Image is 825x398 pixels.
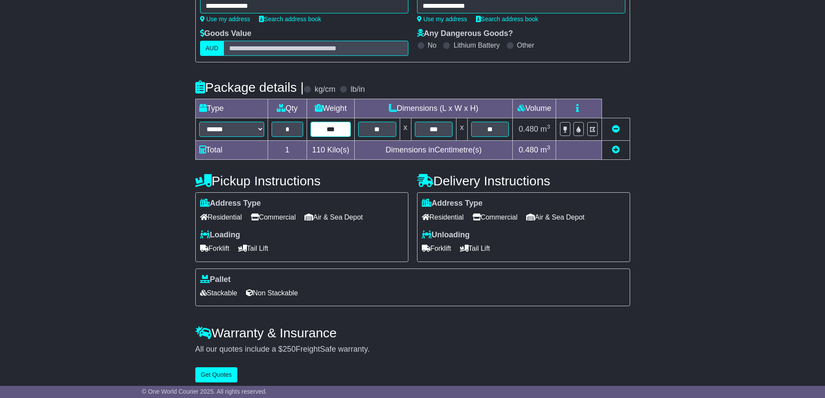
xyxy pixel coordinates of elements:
a: Remove this item [612,125,620,133]
td: 1 [268,141,307,160]
a: Use my address [417,16,467,23]
label: Other [517,41,534,49]
span: Commercial [472,210,518,224]
label: Pallet [200,275,231,285]
label: Address Type [200,199,261,208]
a: Use my address [200,16,250,23]
span: Forklift [200,242,230,255]
button: Get Quotes [195,367,238,382]
span: m [540,125,550,133]
span: 0.480 [519,125,538,133]
span: Air & Sea Depot [304,210,363,224]
td: Volume [513,99,556,118]
span: Tail Lift [238,242,269,255]
label: AUD [200,41,224,56]
label: lb/in [350,85,365,94]
a: Add new item [612,146,620,154]
label: Unloading [422,230,470,240]
td: Qty [268,99,307,118]
span: 110 [312,146,325,154]
td: x [400,118,411,141]
span: Tail Lift [460,242,490,255]
td: Dimensions in Centimetre(s) [355,141,513,160]
td: Total [195,141,268,160]
a: Search address book [259,16,321,23]
span: 250 [283,345,296,353]
h4: Delivery Instructions [417,174,630,188]
sup: 3 [547,123,550,130]
span: m [540,146,550,154]
td: Dimensions (L x W x H) [355,99,513,118]
span: Residential [200,210,242,224]
span: 0.480 [519,146,538,154]
label: kg/cm [314,85,335,94]
span: Non Stackable [246,286,298,300]
span: Residential [422,210,464,224]
h4: Package details | [195,80,304,94]
label: Loading [200,230,240,240]
label: Address Type [422,199,483,208]
label: Any Dangerous Goods? [417,29,513,39]
div: All our quotes include a $ FreightSafe warranty. [195,345,630,354]
h4: Warranty & Insurance [195,326,630,340]
td: Type [195,99,268,118]
label: Lithium Battery [453,41,500,49]
span: Air & Sea Depot [526,210,585,224]
td: Weight [307,99,355,118]
td: Kilo(s) [307,141,355,160]
span: Commercial [251,210,296,224]
span: © One World Courier 2025. All rights reserved. [142,388,267,395]
a: Search address book [476,16,538,23]
label: No [428,41,437,49]
td: x [456,118,467,141]
label: Goods Value [200,29,252,39]
span: Forklift [422,242,451,255]
sup: 3 [547,144,550,151]
span: Stackable [200,286,237,300]
h4: Pickup Instructions [195,174,408,188]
